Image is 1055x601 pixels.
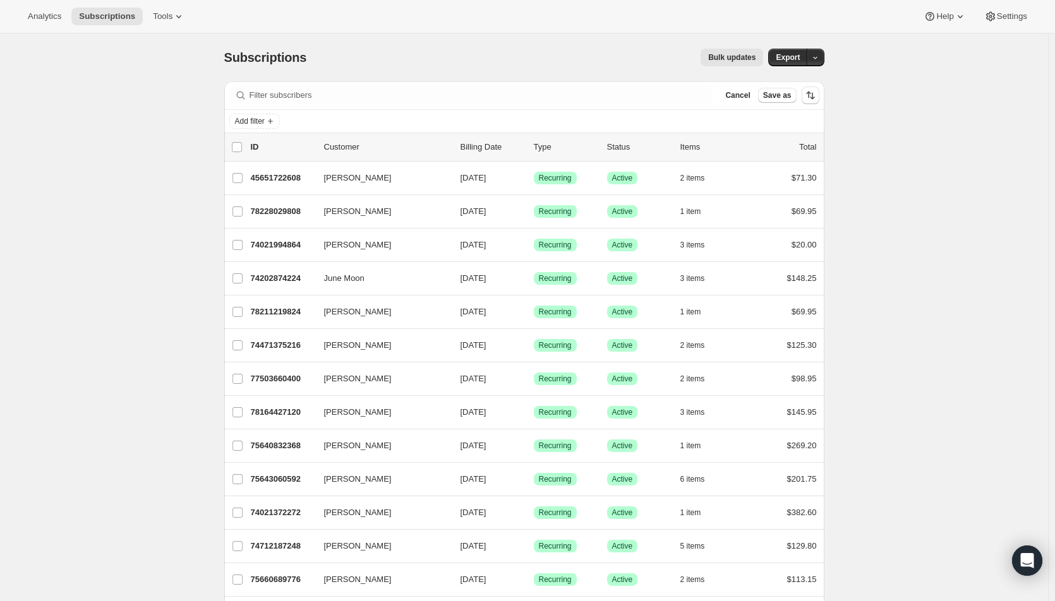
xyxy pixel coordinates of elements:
[539,240,572,250] span: Recurring
[612,407,633,417] span: Active
[324,239,392,251] span: [PERSON_NAME]
[612,474,633,484] span: Active
[977,8,1035,25] button: Settings
[787,340,817,350] span: $125.30
[680,537,719,555] button: 5 items
[20,8,69,25] button: Analytics
[708,52,756,62] span: Bulk updates
[251,306,314,318] p: 78211219824
[461,340,486,350] span: [DATE]
[792,307,817,316] span: $69.95
[612,173,633,183] span: Active
[612,574,633,585] span: Active
[539,574,572,585] span: Recurring
[251,141,817,153] div: IDCustomerBilling DateTypeStatusItemsTotal
[539,508,572,518] span: Recurring
[792,206,817,216] span: $69.95
[316,436,443,456] button: [PERSON_NAME]
[701,49,763,66] button: Bulk updates
[612,441,633,451] span: Active
[680,470,719,488] button: 6 items
[680,374,705,384] span: 2 items
[680,236,719,254] button: 3 items
[799,141,816,153] p: Total
[324,372,392,385] span: [PERSON_NAME]
[251,470,817,488] div: 75643060592[PERSON_NAME][DATE]SuccessRecurringSuccessActive6 items$201.75
[224,51,307,64] span: Subscriptions
[251,239,314,251] p: 74021994864
[680,336,719,354] button: 2 items
[539,541,572,551] span: Recurring
[251,473,314,485] p: 75643060592
[680,474,705,484] span: 6 items
[461,374,486,383] span: [DATE]
[1012,545,1042,576] div: Open Intercom Messenger
[787,508,817,517] span: $382.60
[251,406,314,419] p: 78164427120
[680,370,719,388] button: 2 items
[316,536,443,556] button: [PERSON_NAME]
[680,441,701,451] span: 1 item
[316,302,443,322] button: [PERSON_NAME]
[461,508,486,517] span: [DATE]
[324,141,450,153] p: Customer
[251,236,817,254] div: 74021994864[PERSON_NAME][DATE]SuccessRecurringSuccessActive3 items$20.00
[324,573,392,586] span: [PERSON_NAME]
[461,441,486,450] span: [DATE]
[763,90,792,100] span: Save as
[680,508,701,518] span: 1 item
[316,201,443,222] button: [PERSON_NAME]
[612,206,633,217] span: Active
[461,407,486,417] span: [DATE]
[324,540,392,552] span: [PERSON_NAME]
[612,508,633,518] span: Active
[720,88,755,103] button: Cancel
[680,407,705,417] span: 3 items
[251,439,314,452] p: 75640832368
[768,49,807,66] button: Export
[680,303,715,321] button: 1 item
[680,574,705,585] span: 2 items
[461,173,486,182] span: [DATE]
[316,235,443,255] button: [PERSON_NAME]
[145,8,193,25] button: Tools
[324,439,392,452] span: [PERSON_NAME]
[324,205,392,218] span: [PERSON_NAME]
[316,268,443,289] button: June Moon
[316,335,443,355] button: [PERSON_NAME]
[324,172,392,184] span: [PERSON_NAME]
[316,369,443,389] button: [PERSON_NAME]
[324,306,392,318] span: [PERSON_NAME]
[316,168,443,188] button: [PERSON_NAME]
[680,240,705,250] span: 3 items
[787,407,817,417] span: $145.95
[250,86,713,104] input: Filter subscribers
[787,441,817,450] span: $269.20
[79,11,135,21] span: Subscriptions
[792,374,817,383] span: $98.95
[251,172,314,184] p: 45651722608
[324,473,392,485] span: [PERSON_NAME]
[251,571,817,588] div: 75660689776[PERSON_NAME][DATE]SuccessRecurringSuccessActive2 items$113.15
[251,437,817,455] div: 75640832368[PERSON_NAME][DATE]SuccessRecurringSuccessActive1 item$269.20
[71,8,143,25] button: Subscriptions
[612,273,633,283] span: Active
[251,504,817,521] div: 74021372272[PERSON_NAME][DATE]SuccessRecurringSuccessActive1 item$382.60
[316,402,443,422] button: [PERSON_NAME]
[461,273,486,283] span: [DATE]
[251,203,817,220] div: 78228029808[PERSON_NAME][DATE]SuccessRecurringSuccessActive1 item$69.95
[680,273,705,283] span: 3 items
[787,541,817,550] span: $129.80
[680,270,719,287] button: 3 items
[680,504,715,521] button: 1 item
[612,374,633,384] span: Active
[758,88,797,103] button: Save as
[792,173,817,182] span: $71.30
[539,307,572,317] span: Recurring
[539,206,572,217] span: Recurring
[461,141,524,153] p: Billing Date
[539,374,572,384] span: Recurring
[680,307,701,317] span: 1 item
[251,169,817,187] div: 45651722608[PERSON_NAME][DATE]SuccessRecurringSuccessActive2 items$71.30
[251,372,314,385] p: 77503660400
